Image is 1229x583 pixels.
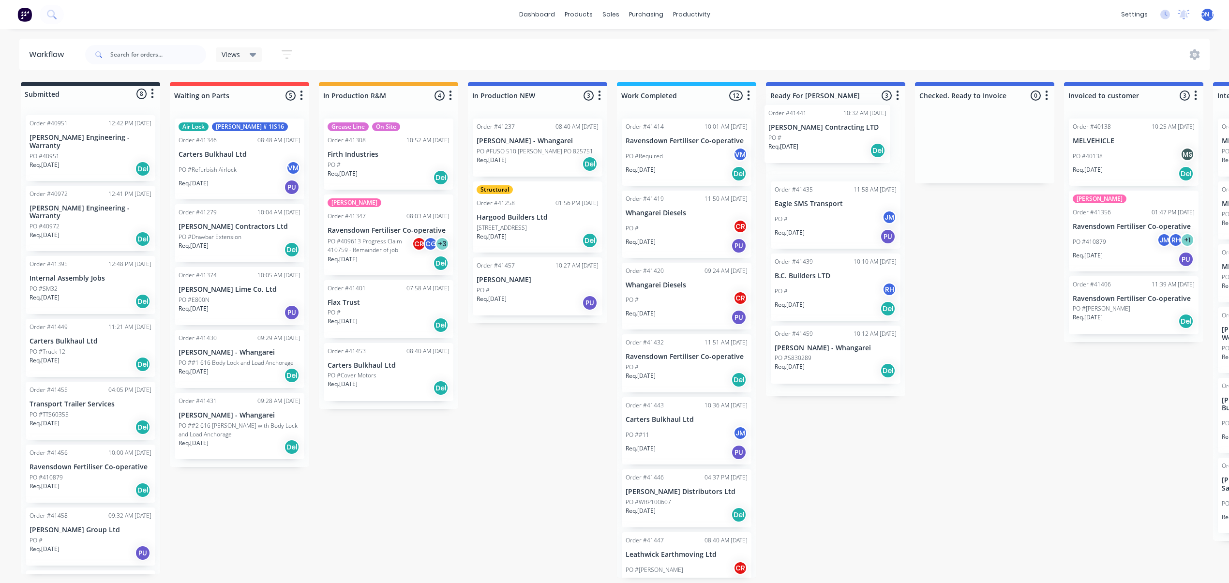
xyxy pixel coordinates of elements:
[1116,7,1153,22] div: settings
[285,90,296,101] span: 5
[472,90,568,101] input: Enter column name…
[1068,90,1164,101] input: Enter column name…
[23,89,60,99] div: Submitted
[729,90,743,101] span: 12
[621,90,717,101] input: Enter column name…
[110,45,206,64] input: Search for orders...
[174,90,270,101] input: Enter column name…
[624,7,668,22] div: purchasing
[598,7,624,22] div: sales
[29,49,69,60] div: Workflow
[435,90,445,101] span: 4
[584,90,594,101] span: 3
[919,90,1015,101] input: Enter column name…
[882,90,892,101] span: 3
[1180,90,1190,101] span: 3
[136,89,147,99] span: 8
[770,90,866,101] input: Enter column name…
[514,7,560,22] a: dashboard
[17,7,32,22] img: Factory
[222,49,240,60] span: Views
[560,7,598,22] div: products
[668,7,715,22] div: productivity
[1031,90,1041,101] span: 0
[323,90,419,101] input: Enter column name…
